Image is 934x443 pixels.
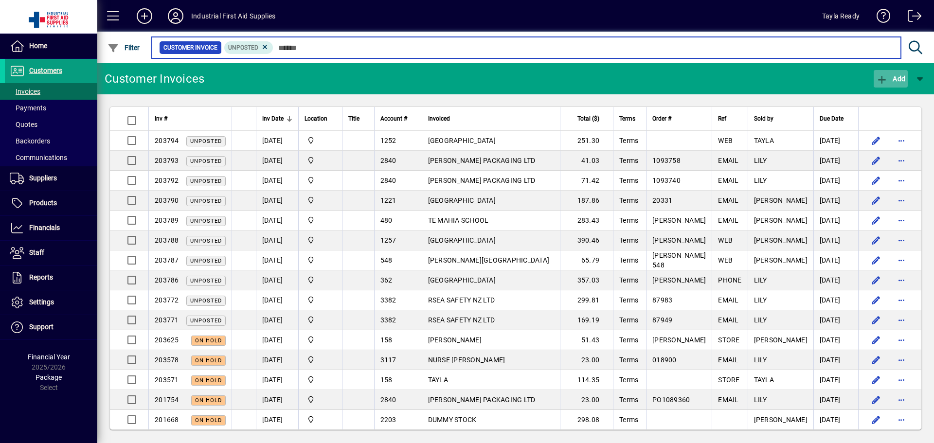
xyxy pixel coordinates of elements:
div: Tayla Ready [822,8,860,24]
span: On hold [195,377,222,384]
span: Unposted [190,198,222,204]
span: 480 [380,216,393,224]
span: LILY [754,356,767,364]
span: [GEOGRAPHIC_DATA] [428,137,496,144]
span: INDUSTRIAL FIRST AID SUPPLIES LTD [305,175,336,186]
td: 23.00 [560,390,613,410]
span: INDUSTRIAL FIRST AID SUPPLIES LTD [305,195,336,206]
span: [PERSON_NAME] [428,336,482,344]
span: Staff [29,248,44,256]
td: [DATE] [813,230,858,250]
span: 158 [380,376,393,384]
td: [DATE] [256,171,298,191]
a: Backorders [5,133,97,149]
span: [PERSON_NAME] [754,196,808,204]
button: More options [894,372,909,388]
span: Due Date [820,113,844,124]
button: Edit [868,232,884,248]
button: Edit [868,332,884,348]
span: 3117 [380,356,396,364]
span: Financial Year [28,353,70,361]
span: Quotes [10,121,37,128]
button: More options [894,193,909,208]
td: 169.19 [560,310,613,330]
span: Unposted [228,44,258,51]
span: TAYLA [754,376,774,384]
div: Location [305,113,336,124]
span: 158 [380,336,393,344]
span: Terms [619,137,638,144]
span: 203787 [155,256,179,264]
button: Edit [868,352,884,368]
td: [DATE] [256,350,298,370]
span: LILY [754,296,767,304]
td: [DATE] [813,270,858,290]
td: [DATE] [256,410,298,429]
span: 203625 [155,336,179,344]
button: Edit [868,213,884,228]
td: 51.43 [560,330,613,350]
span: Terms [619,396,638,404]
a: Support [5,315,97,339]
button: More options [894,133,909,148]
span: 201668 [155,416,179,424]
span: Customers [29,67,62,74]
span: EMAIL [718,177,738,184]
button: Profile [160,7,191,25]
button: Edit [868,412,884,427]
span: LILY [754,276,767,284]
td: [DATE] [256,370,298,390]
span: [GEOGRAPHIC_DATA] [428,276,496,284]
button: Edit [868,392,884,408]
a: Logout [900,2,922,34]
button: Edit [868,173,884,188]
td: [DATE] [813,310,858,330]
span: 203793 [155,157,179,164]
span: Settings [29,298,54,306]
td: [DATE] [256,211,298,230]
td: 23.00 [560,350,613,370]
span: Unposted [190,178,222,184]
span: EMAIL [718,196,738,204]
span: INDUSTRIAL FIRST AID SUPPLIES LTD [305,335,336,345]
td: [DATE] [813,370,858,390]
div: Account # [380,113,416,124]
span: 203786 [155,276,179,284]
td: [DATE] [813,350,858,370]
span: On hold [195,397,222,404]
span: [PERSON_NAME] PACKAGING LTD [428,157,536,164]
span: [PERSON_NAME] [652,236,706,244]
span: PHONE [718,276,741,284]
span: WEB [718,256,733,264]
span: Invoiced [428,113,450,124]
button: Edit [868,133,884,148]
span: Home [29,42,47,50]
div: Title [348,113,368,124]
td: [DATE] [256,131,298,151]
div: Total ($) [566,113,608,124]
td: [DATE] [813,290,858,310]
span: [PERSON_NAME] [754,236,808,244]
span: Terms [619,276,638,284]
span: 1093740 [652,177,681,184]
td: [DATE] [813,211,858,230]
span: INDUSTRIAL FIRST AID SUPPLIES LTD [305,315,336,325]
span: Location [305,113,327,124]
span: Financials [29,224,60,231]
mat-chip: Customer Invoice Status: Unposted [224,41,273,54]
span: Terms [619,177,638,184]
span: EMAIL [718,157,738,164]
button: Edit [868,372,884,388]
button: More options [894,272,909,288]
span: INDUSTRIAL FIRST AID SUPPLIES LTD [305,374,336,385]
span: Unposted [190,238,222,244]
span: DUMMY STOCK [428,416,477,424]
td: [DATE] [256,290,298,310]
button: Filter [105,39,143,56]
span: On hold [195,337,222,344]
span: Terms [619,236,638,244]
td: [DATE] [256,390,298,410]
span: INDUSTRIAL FIRST AID SUPPLIES LTD [305,295,336,305]
td: [DATE] [256,310,298,330]
td: [DATE] [813,171,858,191]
